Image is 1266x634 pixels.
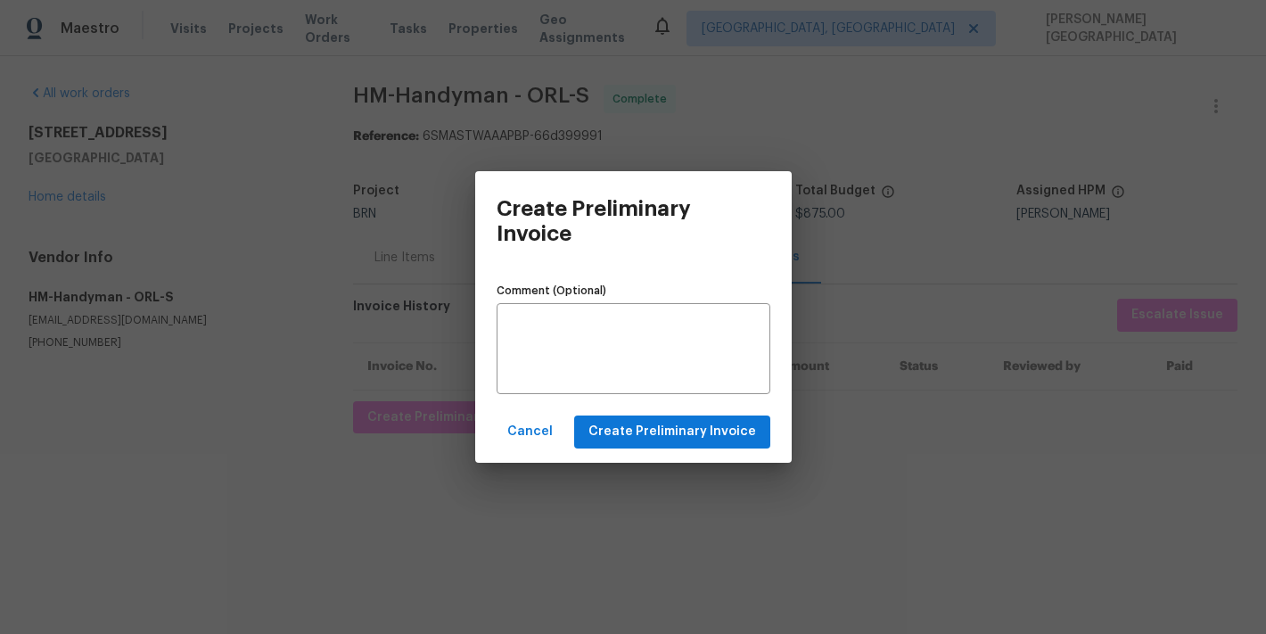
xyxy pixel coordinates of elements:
[574,416,770,449] button: Create Preliminary Invoice
[507,421,553,443] span: Cancel
[588,421,756,443] span: Create Preliminary Invoice
[497,285,770,296] label: Comment (Optional)
[500,416,560,449] button: Cancel
[497,196,723,246] h3: Create Preliminary Invoice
